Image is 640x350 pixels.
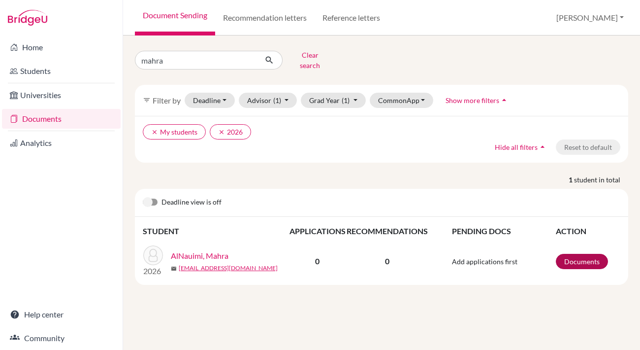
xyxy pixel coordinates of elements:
[2,109,121,129] a: Documents
[153,96,181,105] span: Filter by
[569,175,574,185] strong: 1
[239,93,297,108] button: Advisor(1)
[555,225,621,238] th: ACTION
[2,85,121,105] a: Universities
[446,96,499,105] span: Show more filters
[8,10,47,26] img: Bridge-U
[143,124,206,140] button: clearMy students
[283,47,337,73] button: Clear search
[161,197,222,209] span: Deadline view is off
[289,226,346,236] span: APPLICATIONS
[151,129,158,136] i: clear
[347,226,428,236] span: RECOMMENDATIONS
[2,305,121,324] a: Help center
[556,254,608,269] a: Documents
[495,143,538,151] span: Hide all filters
[171,266,177,272] span: mail
[552,8,628,27] button: [PERSON_NAME]
[301,93,366,108] button: Grad Year(1)
[347,255,428,267] p: 0
[2,328,121,348] a: Community
[218,129,225,136] i: clear
[556,140,620,155] button: Reset to default
[499,95,509,105] i: arrow_drop_up
[315,256,320,266] b: 0
[2,61,121,81] a: Students
[143,245,163,265] img: AlNauimi, Mahra
[143,225,289,238] th: STUDENT
[210,124,251,140] button: clear2026
[452,257,517,266] span: Add applications first
[2,133,121,153] a: Analytics
[143,265,163,277] p: 2026
[273,96,281,105] span: (1)
[342,96,350,105] span: (1)
[486,140,556,155] button: Hide all filtersarrow_drop_up
[538,142,547,152] i: arrow_drop_up
[171,250,228,262] a: AlNauimi, Mahra
[2,37,121,57] a: Home
[143,96,151,104] i: filter_list
[452,226,511,236] span: PENDING DOCS
[135,51,257,70] input: Find student by name...
[437,93,517,108] button: Show more filtersarrow_drop_up
[179,264,278,273] a: [EMAIL_ADDRESS][DOMAIN_NAME]
[185,93,235,108] button: Deadline
[370,93,434,108] button: CommonApp
[574,175,628,185] span: student in total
